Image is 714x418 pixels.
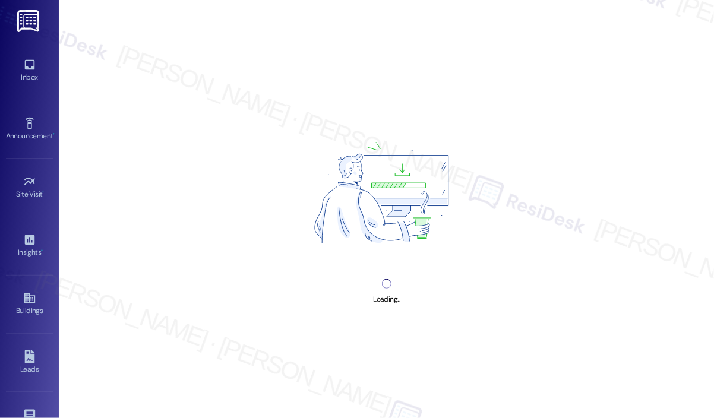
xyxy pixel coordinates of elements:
[17,10,42,32] img: ResiDesk Logo
[6,230,53,262] a: Insights •
[6,288,53,320] a: Buildings
[6,55,53,87] a: Inbox
[6,347,53,379] a: Leads
[373,293,400,306] div: Loading...
[41,246,43,255] span: •
[6,172,53,204] a: Site Visit •
[43,188,45,197] span: •
[53,130,55,138] span: •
